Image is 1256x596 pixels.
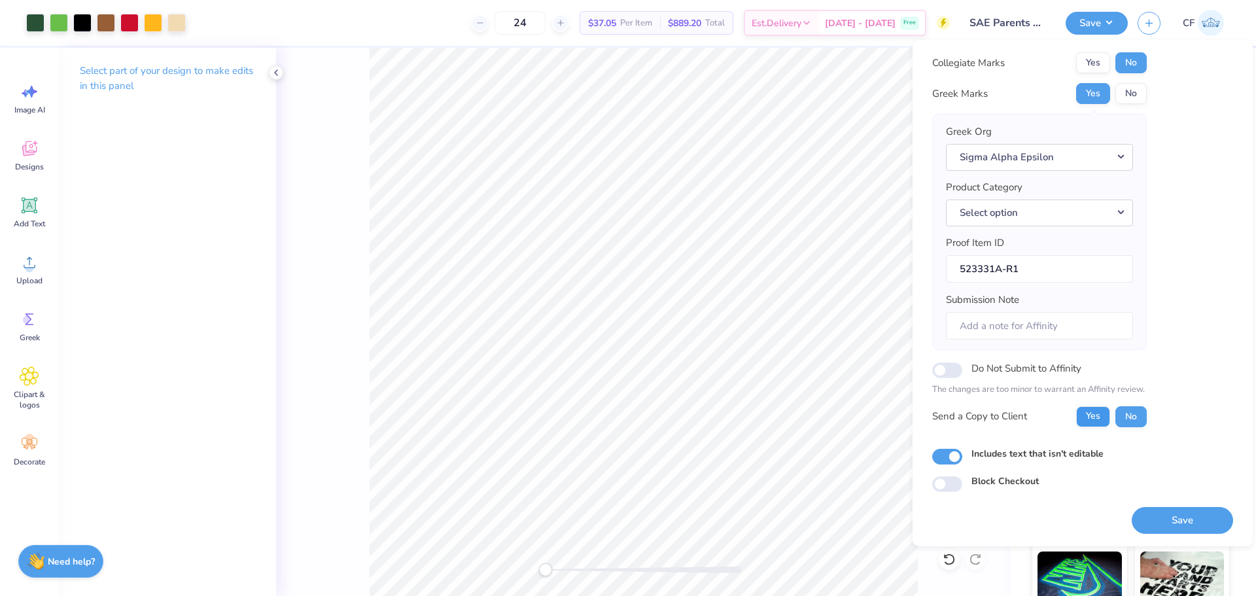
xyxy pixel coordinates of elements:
[903,18,916,27] span: Free
[14,219,45,229] span: Add Text
[971,360,1081,377] label: Do Not Submit to Affinity
[946,124,992,139] label: Greek Org
[1115,406,1147,427] button: No
[932,56,1005,71] div: Collegiate Marks
[932,409,1027,424] div: Send a Copy to Client
[14,457,45,467] span: Decorate
[1198,10,1224,36] img: Cholo Fernandez
[668,16,701,30] span: $889.20
[752,16,801,30] span: Est. Delivery
[16,275,43,286] span: Upload
[1076,52,1110,73] button: Yes
[946,200,1133,226] button: Select option
[825,16,896,30] span: [DATE] - [DATE]
[1076,406,1110,427] button: Yes
[1132,507,1233,534] button: Save
[1066,12,1128,35] button: Save
[20,332,40,343] span: Greek
[539,563,552,576] div: Accessibility label
[48,555,95,568] strong: Need help?
[971,447,1104,461] label: Includes text that isn't editable
[946,144,1133,171] button: Sigma Alpha Epsilon
[1115,83,1147,104] button: No
[588,16,616,30] span: $37.05
[932,86,988,101] div: Greek Marks
[946,292,1019,307] label: Submission Note
[971,474,1039,488] label: Block Checkout
[932,383,1147,396] p: The changes are too minor to warrant an Affinity review.
[705,16,725,30] span: Total
[946,312,1133,340] input: Add a note for Affinity
[80,63,255,94] p: Select part of your design to make edits in this panel
[1115,52,1147,73] button: No
[1183,16,1195,31] span: CF
[14,105,45,115] span: Image AI
[1177,10,1230,36] a: CF
[946,180,1022,195] label: Product Category
[960,10,1056,36] input: Untitled Design
[1076,83,1110,104] button: Yes
[15,162,44,172] span: Designs
[8,389,51,410] span: Clipart & logos
[495,11,546,35] input: – –
[946,236,1004,251] label: Proof Item ID
[620,16,652,30] span: Per Item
